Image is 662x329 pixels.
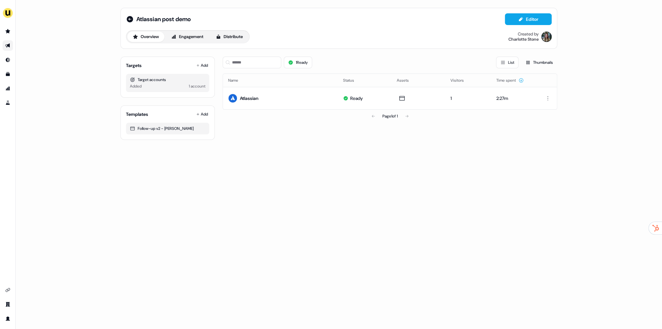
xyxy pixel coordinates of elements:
button: Add [195,110,209,119]
button: List [496,57,518,68]
button: 1Ready [284,57,312,68]
a: Go to profile [3,313,13,324]
div: 1 [450,95,486,102]
a: Go to prospects [3,26,13,36]
button: Time spent [496,75,524,86]
div: Templates [126,111,148,117]
button: Distribute [210,32,248,42]
button: Editor [505,13,552,25]
button: Overview [127,32,164,42]
a: Go to Inbound [3,55,13,65]
div: Atlassian [240,95,258,102]
a: Go to outbound experience [3,40,13,51]
a: Go to attribution [3,83,13,94]
a: Go to templates [3,69,13,79]
img: Charlotte [541,32,552,42]
div: Charlotte Stone [508,37,539,42]
span: Atlassian post demo [136,15,191,23]
button: Engagement [166,32,209,42]
a: Go to integrations [3,285,13,295]
button: Add [195,61,209,70]
button: Name [228,75,246,86]
th: Assets [392,74,445,87]
button: Visitors [450,75,471,86]
div: Created by [518,32,539,37]
div: Page 1 of 1 [382,113,398,119]
div: Targets [126,62,142,69]
div: 2:27m [496,95,530,102]
a: Editor [505,17,552,23]
div: Added [130,83,142,89]
a: Go to team [3,299,13,309]
a: Go to experiments [3,98,13,108]
div: Target accounts [130,76,205,83]
div: Ready [350,95,363,102]
button: Status [343,75,362,86]
div: 1 account [189,83,205,89]
button: Thumbnails [521,57,557,68]
div: Follow-up v2 - [PERSON_NAME] [130,125,205,132]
